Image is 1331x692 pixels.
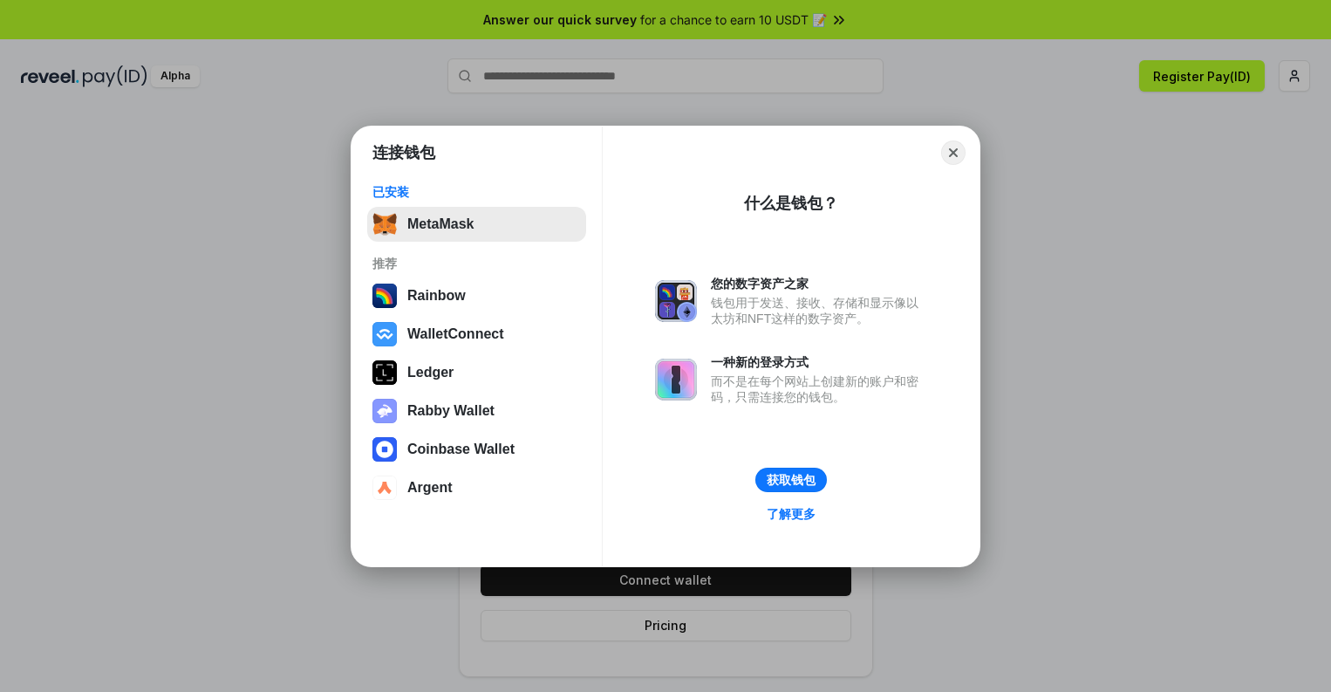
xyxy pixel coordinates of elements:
img: svg+xml,%3Csvg%20width%3D%2228%22%20height%3D%2228%22%20viewBox%3D%220%200%2028%2028%22%20fill%3D... [372,437,397,462]
img: svg+xml,%3Csvg%20fill%3D%22none%22%20height%3D%2233%22%20viewBox%3D%220%200%2035%2033%22%20width%... [372,212,397,236]
div: 而不是在每个网站上创建新的账户和密码，只需连接您的钱包。 [711,373,927,405]
div: Rainbow [407,288,466,304]
div: 了解更多 [767,506,816,522]
div: 推荐 [372,256,581,271]
img: svg+xml,%3Csvg%20xmlns%3D%22http%3A%2F%2Fwww.w3.org%2F2000%2Fsvg%22%20fill%3D%22none%22%20viewBox... [655,359,697,401]
button: Rabby Wallet [367,394,586,428]
img: svg+xml,%3Csvg%20xmlns%3D%22http%3A%2F%2Fwww.w3.org%2F2000%2Fsvg%22%20width%3D%2228%22%20height%3... [372,360,397,385]
img: svg+xml,%3Csvg%20xmlns%3D%22http%3A%2F%2Fwww.w3.org%2F2000%2Fsvg%22%20fill%3D%22none%22%20viewBox... [655,280,697,322]
div: WalletConnect [407,326,504,342]
div: 已安装 [372,184,581,200]
img: svg+xml,%3Csvg%20xmlns%3D%22http%3A%2F%2Fwww.w3.org%2F2000%2Fsvg%22%20fill%3D%22none%22%20viewBox... [372,399,397,423]
button: Rainbow [367,278,586,313]
button: WalletConnect [367,317,586,352]
div: 您的数字资产之家 [711,276,927,291]
img: svg+xml,%3Csvg%20width%3D%2228%22%20height%3D%2228%22%20viewBox%3D%220%200%2028%2028%22%20fill%3D... [372,476,397,500]
div: 什么是钱包？ [744,193,838,214]
img: svg+xml,%3Csvg%20width%3D%22120%22%20height%3D%22120%22%20viewBox%3D%220%200%20120%20120%22%20fil... [372,284,397,308]
div: 一种新的登录方式 [711,354,927,370]
div: Argent [407,480,453,496]
div: MetaMask [407,216,474,232]
img: svg+xml,%3Csvg%20width%3D%2228%22%20height%3D%2228%22%20viewBox%3D%220%200%2028%2028%22%20fill%3D... [372,322,397,346]
button: MetaMask [367,207,586,242]
div: Coinbase Wallet [407,442,515,457]
button: Coinbase Wallet [367,432,586,467]
div: 钱包用于发送、接收、存储和显示像以太坊和NFT这样的数字资产。 [711,295,927,326]
button: Argent [367,470,586,505]
div: Rabby Wallet [407,403,495,419]
button: 获取钱包 [755,468,827,492]
div: Ledger [407,365,454,380]
div: 获取钱包 [767,472,816,488]
button: Ledger [367,355,586,390]
a: 了解更多 [756,503,826,525]
button: Close [941,140,966,165]
h1: 连接钱包 [372,142,435,163]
